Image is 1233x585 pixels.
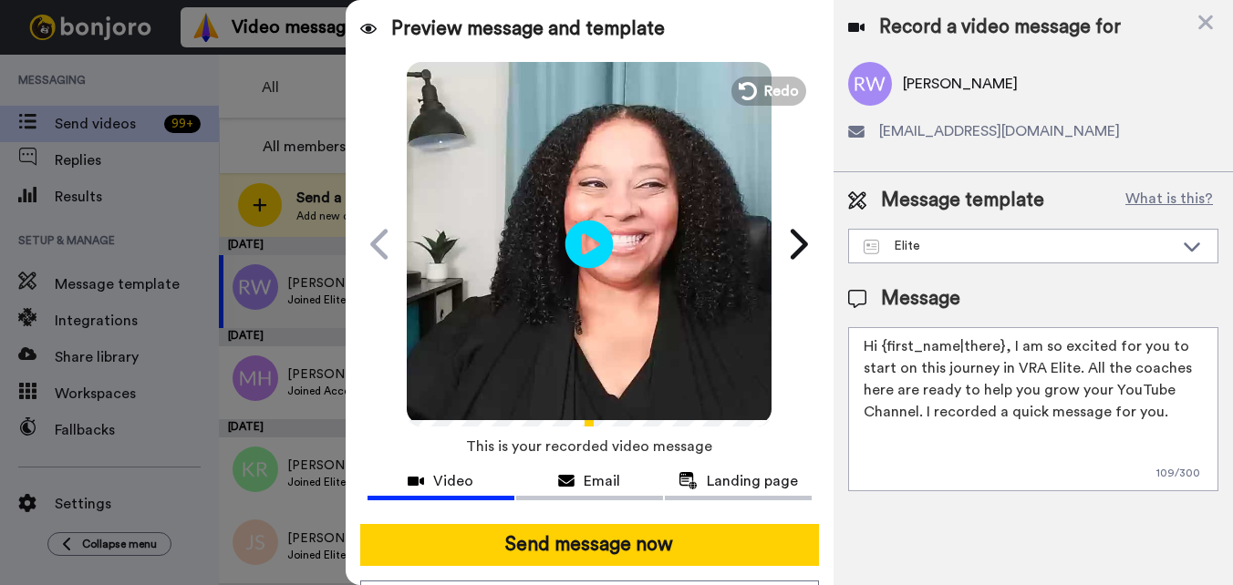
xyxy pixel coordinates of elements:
img: Message-temps.svg [864,240,879,254]
textarea: Hi {first_name|there}, I am so excited for you to start on this journey in VRA Elite. All the coa... [848,327,1218,491]
span: Message [881,285,960,313]
span: Landing page [707,470,798,492]
span: Message template [881,187,1044,214]
span: [EMAIL_ADDRESS][DOMAIN_NAME] [879,120,1120,142]
button: What is this? [1120,187,1218,214]
span: This is your recorded video message [466,426,712,467]
div: Elite [864,237,1174,255]
span: Email [584,470,620,492]
button: Send message now [360,524,819,566]
span: Video [433,470,473,492]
